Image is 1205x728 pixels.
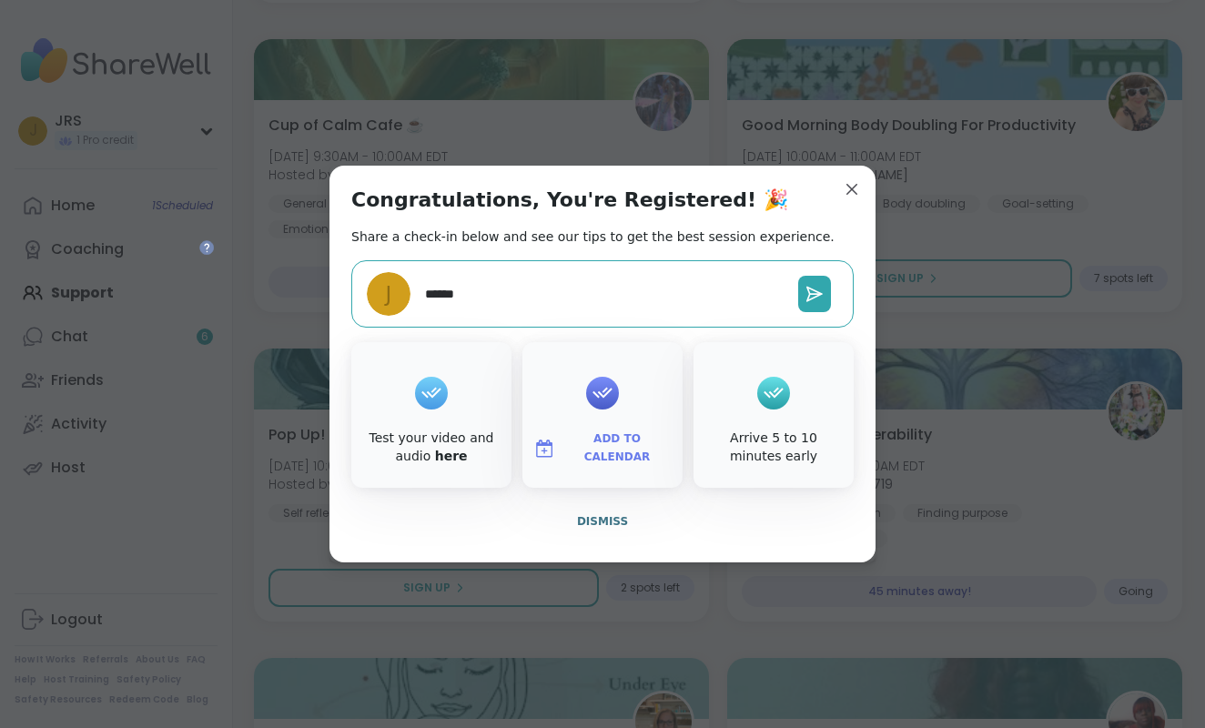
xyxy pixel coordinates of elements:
[199,240,214,255] iframe: Spotlight
[351,502,854,541] button: Dismiss
[351,187,788,213] h1: Congratulations, You're Registered! 🎉
[435,449,468,463] a: here
[355,430,508,465] div: Test your video and audio
[577,515,628,528] span: Dismiss
[697,430,850,465] div: Arrive 5 to 10 minutes early
[351,227,835,246] h2: Share a check-in below and see our tips to get the best session experience.
[533,438,555,460] img: ShareWell Logomark
[386,278,392,310] span: J
[526,430,679,468] button: Add to Calendar
[562,430,672,466] span: Add to Calendar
